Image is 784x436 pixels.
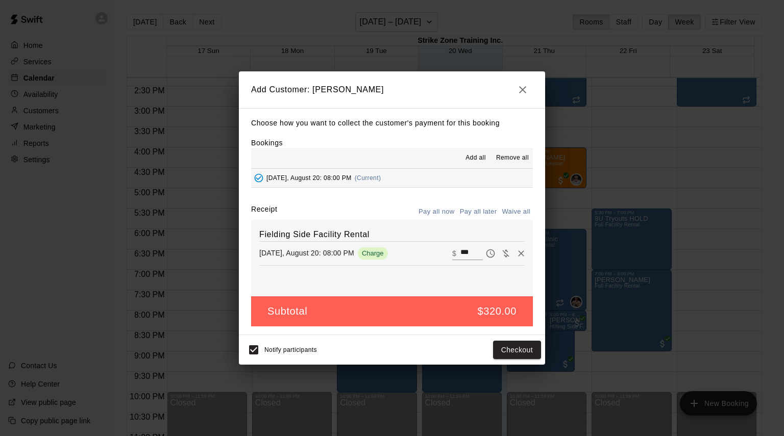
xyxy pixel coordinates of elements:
label: Receipt [251,204,277,220]
button: Checkout [493,341,541,360]
span: Add all [465,153,486,163]
span: (Current) [355,174,381,182]
span: [DATE], August 20: 08:00 PM [266,174,352,182]
h5: Subtotal [267,304,307,318]
button: Added - Collect Payment [251,170,266,186]
span: Charge [358,249,388,257]
span: Waive payment [498,248,513,257]
label: Bookings [251,139,283,147]
span: Pay later [483,248,498,257]
span: Notify participants [264,346,317,353]
h2: Add Customer: [PERSON_NAME] [239,71,545,108]
button: Pay all now [416,204,457,220]
span: Remove all [496,153,529,163]
p: Choose how you want to collect the customer's payment for this booking [251,117,533,130]
button: Remove all [492,150,533,166]
p: $ [452,248,456,259]
h5: $320.00 [478,304,517,318]
button: Remove [513,246,529,261]
p: [DATE], August 20: 08:00 PM [259,248,354,258]
button: Waive all [499,204,533,220]
button: Added - Collect Payment[DATE], August 20: 08:00 PM(Current) [251,169,533,188]
button: Add all [459,150,492,166]
button: Pay all later [457,204,500,220]
h6: Fielding Side Facility Rental [259,228,525,241]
